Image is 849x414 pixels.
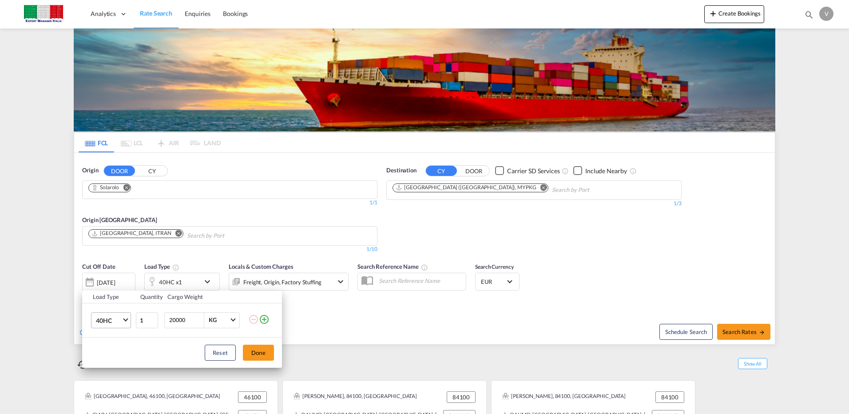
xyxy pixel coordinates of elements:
button: Done [243,345,274,361]
div: KG [209,316,217,323]
md-icon: icon-plus-circle-outline [259,314,270,325]
th: Load Type [82,291,135,303]
span: 40HC [96,316,122,325]
input: Enter Weight [168,313,204,328]
md-select: Choose: 40HC [91,312,131,328]
md-icon: icon-minus-circle-outline [248,314,259,325]
th: Quantity [135,291,163,303]
div: Cargo Weight [167,293,243,301]
input: Qty [136,312,158,328]
button: Reset [205,345,236,361]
